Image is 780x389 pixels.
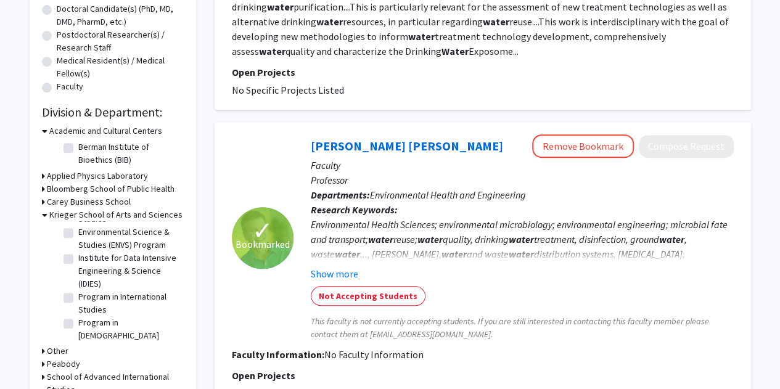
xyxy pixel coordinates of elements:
b: Water [441,45,469,57]
b: Research Keywords: [311,203,398,216]
span: Environmental Health and Engineering [370,189,526,201]
h3: Peabody [47,358,80,371]
b: water [259,45,285,57]
label: Postdoctoral Researcher(s) / Research Staff [57,28,184,54]
b: water [509,248,534,260]
p: Open Projects [232,368,734,383]
b: water [316,15,343,28]
p: Professor [311,173,734,187]
b: water [441,248,467,260]
label: Medical Resident(s) / Medical Fellow(s) [57,54,184,80]
span: No Specific Projects Listed [232,84,344,96]
mat-chip: Not Accepting Students [311,286,425,306]
label: Program in International Studies [78,290,181,316]
label: Institute for Data Intensive Engineering & Science (IDIES) [78,252,181,290]
button: Show more [311,266,358,281]
h3: Applied Physics Laboratory [47,170,148,182]
b: water [659,233,684,245]
span: No Faculty Information [324,348,424,361]
label: Faculty [57,80,83,93]
p: Open Projects [232,65,734,80]
button: Remove Bookmark [532,134,634,158]
h3: Bloomberg School of Public Health [47,182,174,195]
div: Environmental Health Sciences; environmental microbiology; environmental engineering; microbial f... [311,217,734,350]
b: water [368,233,393,245]
h3: Krieger School of Arts and Sciences [49,208,183,221]
b: water [509,233,534,245]
p: Faculty [311,158,734,173]
span: ✓ [252,224,273,237]
b: Departments: [311,189,370,201]
b: water [417,233,443,245]
label: Berman Institute of Bioethics (BIB) [78,141,181,166]
h3: Academic and Cultural Centers [49,125,162,137]
h3: Other [47,345,68,358]
iframe: Chat [9,334,52,380]
label: Program in [DEMOGRAPHIC_DATA] Studies [78,316,181,355]
h3: Carey Business School [47,195,131,208]
b: Faculty Information: [232,348,324,361]
span: Bookmarked [236,237,290,252]
a: [PERSON_NAME] [PERSON_NAME] [311,138,503,154]
label: Environmental Science & Studies (ENVS) Program [78,226,181,252]
b: water [408,30,435,43]
label: Doctoral Candidate(s) (PhD, MD, DMD, PharmD, etc.) [57,2,184,28]
h2: Division & Department: [42,105,184,120]
b: water [267,1,294,13]
b: water [483,15,509,28]
button: Compose Request to Kellogg Schwab [639,135,734,158]
b: water [335,248,360,260]
span: This faculty is not currently accepting students. If you are still interested in contacting this ... [311,315,734,341]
